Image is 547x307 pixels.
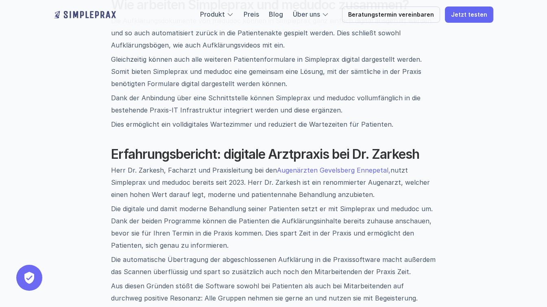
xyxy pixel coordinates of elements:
[445,6,493,23] a: Jetzt testen
[111,92,436,116] p: Dank der Anbindung über eine Schnittstelle können Simpleprax und medudoc vollumfänglich in die be...
[277,166,390,174] a: Augenärzten Gevelsberg Ennepetal,
[111,53,436,90] p: Gleichzeitig können auch alle weiteren Patientenformulare in Simpleprax digital dargestellt werde...
[200,10,225,18] a: Produkt
[244,10,259,18] a: Preis
[111,280,436,304] p: Aus diesen Gründen stößt die Software sowohl bei Patienten als auch bei Mitarbeitenden auf durchw...
[293,10,320,18] a: Über uns
[451,11,487,18] p: Jetzt testen
[269,10,283,18] a: Blog
[111,118,436,130] p: Dies ermöglicht ein volldigitales Wartezimmer und reduziert die Wartezeiten für Patienten.
[111,147,436,162] h2: Erfahrungsbericht: digitale Arztpraxis bei Dr. Zarkesh
[348,11,434,18] p: Beratungstermin vereinbaren
[111,253,436,278] p: Die automatische Übertragung der abgeschlossenen Aufklärung in die Praxissoftware macht außerdem ...
[342,6,440,23] a: Beratungstermin vereinbaren
[111,203,436,251] p: Die digitale und damit moderne Behandlung seiner Patienten setzt er mit Simpleprax und medudoc um...
[111,164,436,201] p: Herr Dr. Zarkesh, Facharzt und Praxisleitung bei den nutzt Simpleprax und medudoc bereits seit 20...
[111,15,436,51] p: Die Aufklärungsdokumente von medudoc können in Simpleprax ganz einfach digital ausgefüllt werden ...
